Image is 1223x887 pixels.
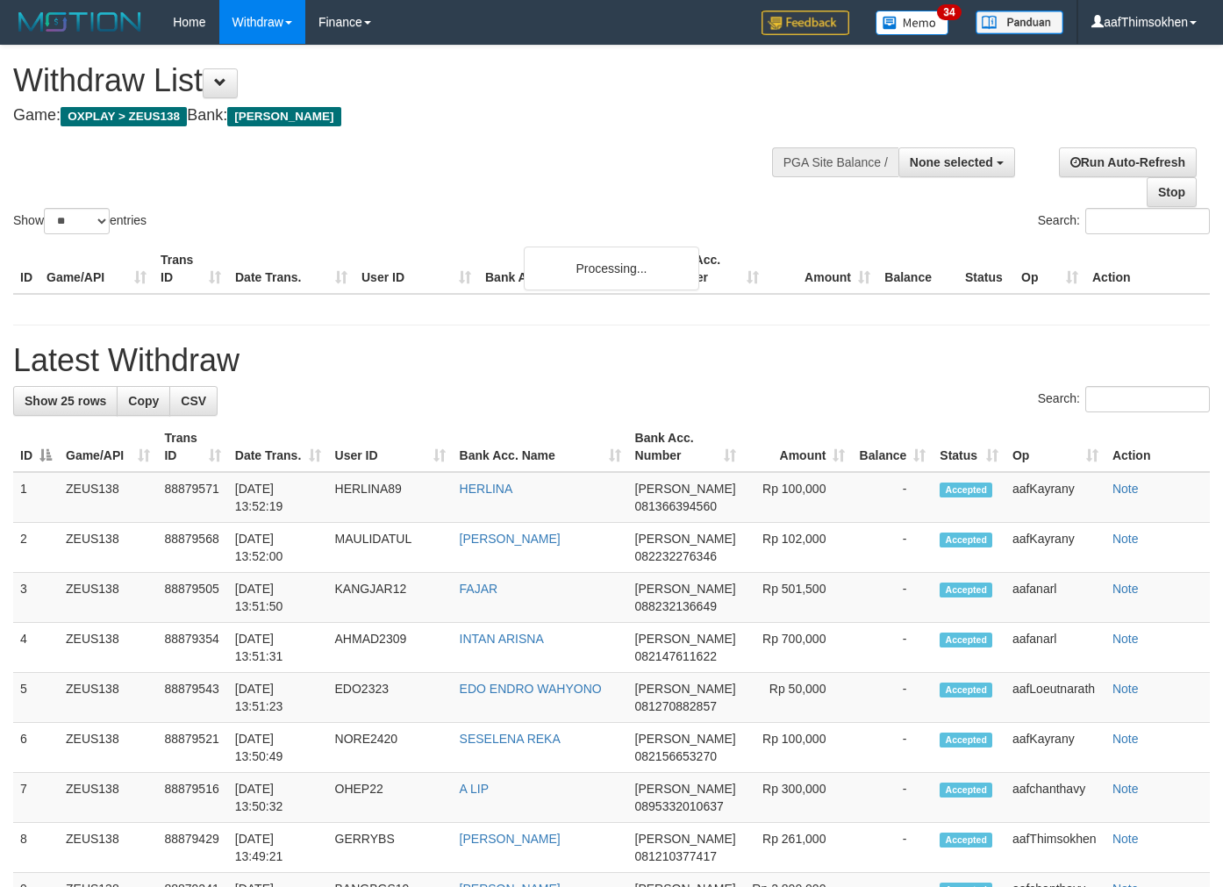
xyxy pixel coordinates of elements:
[1005,773,1105,823] td: aafchanthavy
[13,723,59,773] td: 6
[13,523,59,573] td: 2
[940,633,992,647] span: Accepted
[876,11,949,35] img: Button%20Memo.svg
[13,244,39,294] th: ID
[852,472,933,523] td: -
[635,549,717,563] span: Copy 082232276346 to clipboard
[228,472,328,523] td: [DATE] 13:52:19
[743,623,853,673] td: Rp 700,000
[654,244,766,294] th: Bank Acc. Number
[328,673,453,723] td: EDO2323
[181,394,206,408] span: CSV
[228,823,328,873] td: [DATE] 13:49:21
[743,472,853,523] td: Rp 100,000
[154,244,228,294] th: Trans ID
[1112,482,1139,496] a: Note
[157,573,227,623] td: 88879505
[743,673,853,723] td: Rp 50,000
[628,422,743,472] th: Bank Acc. Number: activate to sort column ascending
[1112,782,1139,796] a: Note
[1147,177,1197,207] a: Stop
[157,723,227,773] td: 88879521
[157,823,227,873] td: 88879429
[852,523,933,573] td: -
[852,673,933,723] td: -
[59,422,157,472] th: Game/API: activate to sort column ascending
[13,208,147,234] label: Show entries
[940,533,992,547] span: Accepted
[524,247,699,290] div: Processing...
[61,107,187,126] span: OXPLAY > ZEUS138
[157,422,227,472] th: Trans ID: activate to sort column ascending
[1005,623,1105,673] td: aafanarl
[157,673,227,723] td: 88879543
[13,63,797,98] h1: Withdraw List
[1005,673,1105,723] td: aafLoeutnarath
[1038,386,1210,412] label: Search:
[128,394,159,408] span: Copy
[635,832,736,846] span: [PERSON_NAME]
[1112,582,1139,596] a: Note
[169,386,218,416] a: CSV
[13,472,59,523] td: 1
[772,147,898,177] div: PGA Site Balance /
[228,244,354,294] th: Date Trans.
[460,732,561,746] a: SESELENA REKA
[743,773,853,823] td: Rp 300,000
[59,773,157,823] td: ZEUS138
[13,422,59,472] th: ID: activate to sort column descending
[59,623,157,673] td: ZEUS138
[635,732,736,746] span: [PERSON_NAME]
[852,723,933,773] td: -
[460,632,544,646] a: INTAN ARISNA
[635,649,717,663] span: Copy 082147611622 to clipboard
[1112,532,1139,546] a: Note
[635,482,736,496] span: [PERSON_NAME]
[328,573,453,623] td: KANGJAR12
[228,523,328,573] td: [DATE] 13:52:00
[59,523,157,573] td: ZEUS138
[635,682,736,696] span: [PERSON_NAME]
[635,699,717,713] span: Copy 081270882857 to clipboard
[1085,244,1210,294] th: Action
[635,582,736,596] span: [PERSON_NAME]
[1005,723,1105,773] td: aafKayrany
[13,623,59,673] td: 4
[460,482,513,496] a: HERLINA
[228,422,328,472] th: Date Trans.: activate to sort column ascending
[635,749,717,763] span: Copy 082156653270 to clipboard
[1005,422,1105,472] th: Op: activate to sort column ascending
[1085,386,1210,412] input: Search:
[227,107,340,126] span: [PERSON_NAME]
[852,773,933,823] td: -
[852,573,933,623] td: -
[877,244,958,294] th: Balance
[933,422,1005,472] th: Status: activate to sort column ascending
[460,532,561,546] a: [PERSON_NAME]
[157,523,227,573] td: 88879568
[940,583,992,597] span: Accepted
[1005,472,1105,523] td: aafKayrany
[478,244,654,294] th: Bank Acc. Name
[328,422,453,472] th: User ID: activate to sort column ascending
[1112,832,1139,846] a: Note
[228,673,328,723] td: [DATE] 13:51:23
[852,623,933,673] td: -
[743,573,853,623] td: Rp 501,500
[13,107,797,125] h4: Game: Bank:
[1059,147,1197,177] a: Run Auto-Refresh
[39,244,154,294] th: Game/API
[1112,682,1139,696] a: Note
[328,823,453,873] td: GERRYBS
[13,343,1210,378] h1: Latest Withdraw
[13,823,59,873] td: 8
[228,773,328,823] td: [DATE] 13:50:32
[328,623,453,673] td: AHMAD2309
[460,682,602,696] a: EDO ENDRO WAHYONO
[762,11,849,35] img: Feedback.jpg
[940,683,992,697] span: Accepted
[13,386,118,416] a: Show 25 rows
[852,823,933,873] td: -
[1085,208,1210,234] input: Search:
[157,623,227,673] td: 88879354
